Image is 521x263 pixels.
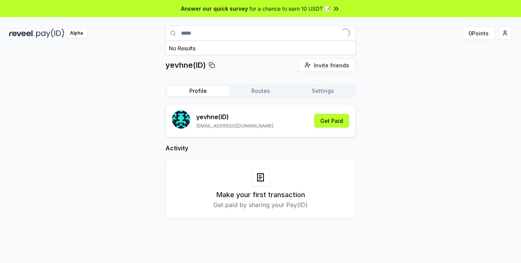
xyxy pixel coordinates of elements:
[9,29,35,38] img: reveel_dark
[165,60,206,70] p: yevhne(ID)
[165,41,356,55] button: No Results
[292,86,354,96] button: Settings
[181,5,248,13] span: Answer our quick survey
[36,29,64,38] img: pay_id
[314,61,349,69] span: Invite friends
[66,29,87,38] div: Alpha
[165,143,356,153] h2: Activity
[216,190,305,200] h3: Make your first transaction
[314,114,349,128] button: Get Paid
[167,86,229,96] button: Profile
[196,112,273,121] p: yevhne (ID)
[462,26,495,40] button: 0Points
[169,44,195,52] div: No Results
[298,58,356,72] button: Invite friends
[213,200,308,209] p: Get paid by sharing your Pay(ID)
[229,86,292,96] button: Routes
[196,123,273,129] p: [EMAIL_ADDRESS][DOMAIN_NAME]
[249,5,331,13] span: for a chance to earn 10 USDT 📝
